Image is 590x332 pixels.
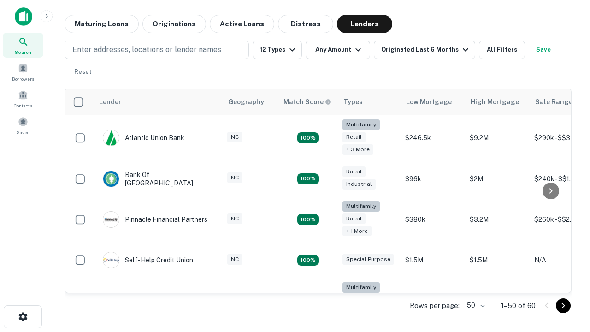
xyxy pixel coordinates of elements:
[103,293,177,309] div: The Fidelity Bank
[342,132,366,142] div: Retail
[342,119,380,130] div: Multifamily
[103,171,213,187] div: Bank Of [GEOGRAPHIC_DATA]
[3,59,43,84] a: Borrowers
[401,243,465,278] td: $1.5M
[465,278,530,324] td: $3.2M
[227,213,242,224] div: NC
[342,254,394,265] div: Special Purpose
[103,211,207,228] div: Pinnacle Financial Partners
[65,41,249,59] button: Enter addresses, locations or lender names
[68,63,98,81] button: Reset
[337,15,392,33] button: Lenders
[342,213,366,224] div: Retail
[103,252,193,268] div: Self-help Credit Union
[14,102,32,109] span: Contacts
[103,252,119,268] img: picture
[278,15,333,33] button: Distress
[342,166,366,177] div: Retail
[401,196,465,243] td: $380k
[103,212,119,227] img: picture
[465,196,530,243] td: $3.2M
[227,254,242,265] div: NC
[15,7,32,26] img: capitalize-icon.png
[3,33,43,58] a: Search
[15,48,31,56] span: Search
[401,89,465,115] th: Low Mortgage
[556,298,571,313] button: Go to next page
[410,300,460,311] p: Rows per page:
[228,96,264,107] div: Geography
[401,278,465,324] td: $246k
[401,161,465,196] td: $96k
[17,129,30,136] span: Saved
[501,300,536,311] p: 1–50 of 60
[223,89,278,115] th: Geography
[210,15,274,33] button: Active Loans
[227,132,242,142] div: NC
[529,41,558,59] button: Save your search to get updates of matches that match your search criteria.
[283,97,330,107] h6: Match Score
[471,96,519,107] div: High Mortgage
[278,89,338,115] th: Capitalize uses an advanced AI algorithm to match your search with the best lender. The match sco...
[465,89,530,115] th: High Mortgage
[297,173,319,184] div: Matching Properties: 15, hasApolloMatch: undefined
[544,229,590,273] iframe: Chat Widget
[227,172,242,183] div: NC
[103,130,184,146] div: Atlantic Union Bank
[342,226,372,237] div: + 1 more
[297,214,319,225] div: Matching Properties: 18, hasApolloMatch: undefined
[406,96,452,107] div: Low Mortgage
[297,132,319,143] div: Matching Properties: 10, hasApolloMatch: undefined
[381,44,471,55] div: Originated Last 6 Months
[342,144,373,155] div: + 3 more
[103,130,119,146] img: picture
[99,96,121,107] div: Lender
[465,161,530,196] td: $2M
[343,96,363,107] div: Types
[465,115,530,161] td: $9.2M
[65,15,139,33] button: Maturing Loans
[479,41,525,59] button: All Filters
[72,44,221,55] p: Enter addresses, locations or lender names
[3,86,43,111] a: Contacts
[401,115,465,161] td: $246.5k
[338,89,401,115] th: Types
[297,255,319,266] div: Matching Properties: 11, hasApolloMatch: undefined
[535,96,572,107] div: Sale Range
[253,41,302,59] button: 12 Types
[342,179,376,190] div: Industrial
[103,171,119,187] img: picture
[463,299,486,312] div: 50
[142,15,206,33] button: Originations
[12,75,34,83] span: Borrowers
[94,89,223,115] th: Lender
[342,201,380,212] div: Multifamily
[465,243,530,278] td: $1.5M
[3,113,43,138] a: Saved
[306,41,370,59] button: Any Amount
[374,41,475,59] button: Originated Last 6 Months
[283,97,331,107] div: Capitalize uses an advanced AI algorithm to match your search with the best lender. The match sco...
[342,282,380,293] div: Multifamily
